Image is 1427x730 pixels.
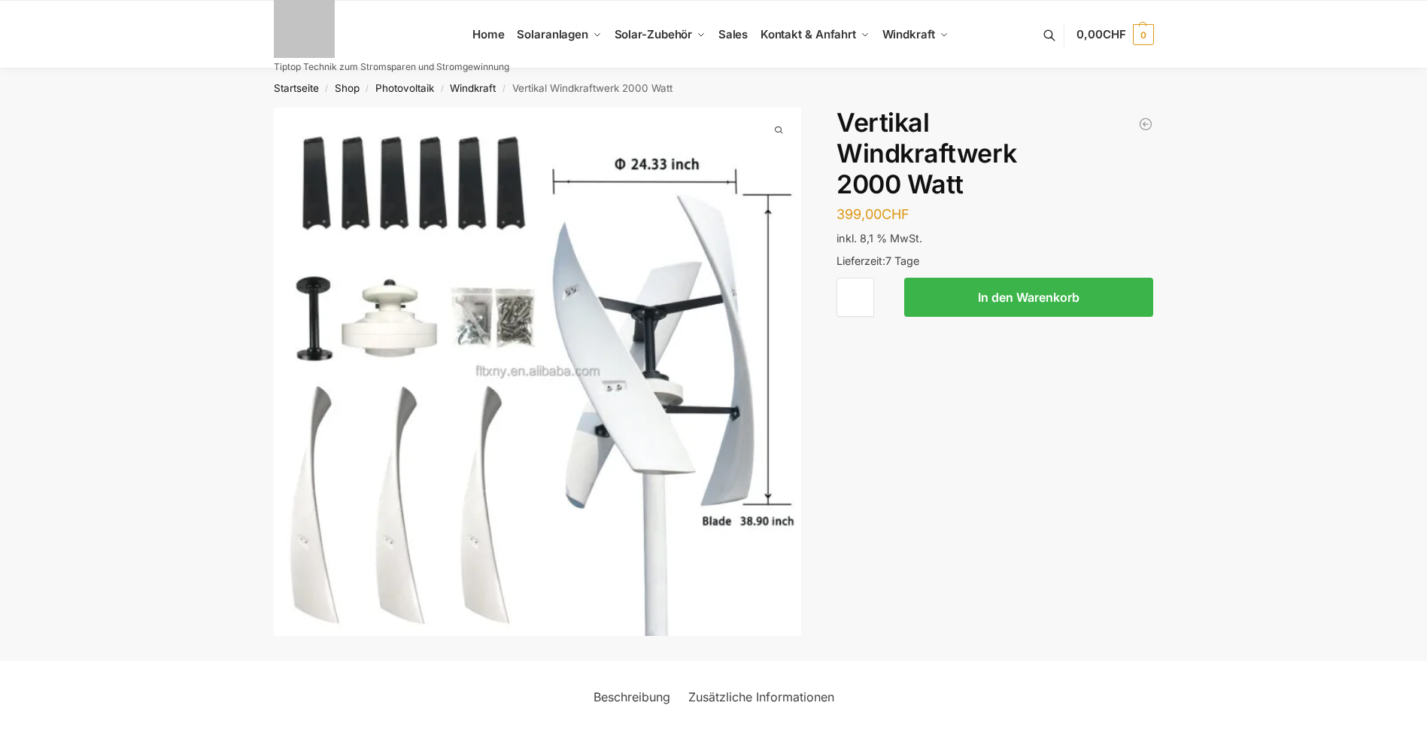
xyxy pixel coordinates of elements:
[335,82,360,94] a: Shop
[882,206,909,222] span: CHF
[375,82,434,94] a: Photovoltaik
[836,254,919,267] span: Lieferzeit:
[1103,27,1126,41] span: CHF
[679,679,843,715] a: Zusätzliche Informationen
[712,1,754,68] a: Sales
[718,27,748,41] span: Sales
[876,1,955,68] a: Windkraft
[319,83,335,95] span: /
[274,108,802,636] img: Vertikal Windrad
[247,68,1180,108] nav: Breadcrumb
[450,82,496,94] a: Windkraft
[274,82,319,94] a: Startseite
[360,83,375,95] span: /
[1076,12,1153,57] a: 0,00CHF 0
[274,108,802,636] a: Vertikal WindradHd63d2b51b2484c83bf992b756e770dc5o
[434,83,450,95] span: /
[885,254,919,267] span: 7 Tage
[496,83,512,95] span: /
[517,27,588,41] span: Solaranlagen
[761,27,856,41] span: Kontakt & Anfahrt
[836,108,1153,199] h1: Vertikal Windkraftwerk 2000 Watt
[1076,27,1125,41] span: 0,00
[754,1,876,68] a: Kontakt & Anfahrt
[904,278,1153,317] button: In den Warenkorb
[511,1,608,68] a: Solaranlagen
[1138,117,1153,132] a: Windkraftanlage für Garten Terrasse
[836,278,874,317] input: Produktmenge
[608,1,712,68] a: Solar-Zubehör
[836,206,909,222] bdi: 399,00
[882,27,935,41] span: Windkraft
[615,27,693,41] span: Solar-Zubehör
[1133,24,1154,45] span: 0
[274,62,509,71] p: Tiptop Technik zum Stromsparen und Stromgewinnung
[584,679,679,715] a: Beschreibung
[836,232,922,245] span: inkl. 8,1 % MwSt.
